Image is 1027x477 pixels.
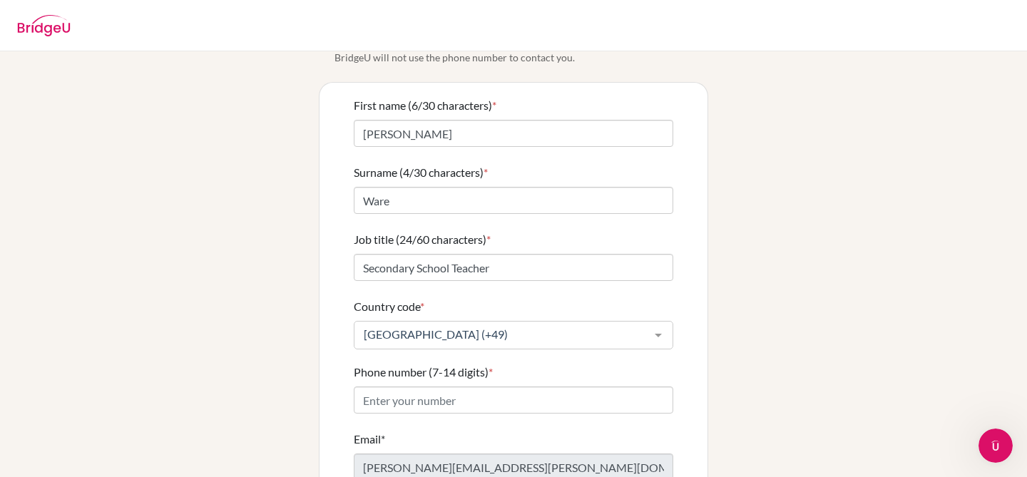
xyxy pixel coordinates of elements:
[17,15,71,36] img: BridgeU logo
[354,187,673,214] input: Enter your surname
[354,298,424,315] label: Country code
[354,386,673,414] input: Enter your number
[354,364,493,381] label: Phone number (7-14 digits)
[354,164,488,181] label: Surname (4/30 characters)
[354,97,496,114] label: First name (6/30 characters)
[354,254,673,281] input: Enter your job title
[354,431,385,448] label: Email*
[360,327,644,342] span: [GEOGRAPHIC_DATA] (+49)
[354,120,673,147] input: Enter your first name
[979,429,1013,463] iframe: Intercom live chat
[354,231,491,248] label: Job title (24/60 characters)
